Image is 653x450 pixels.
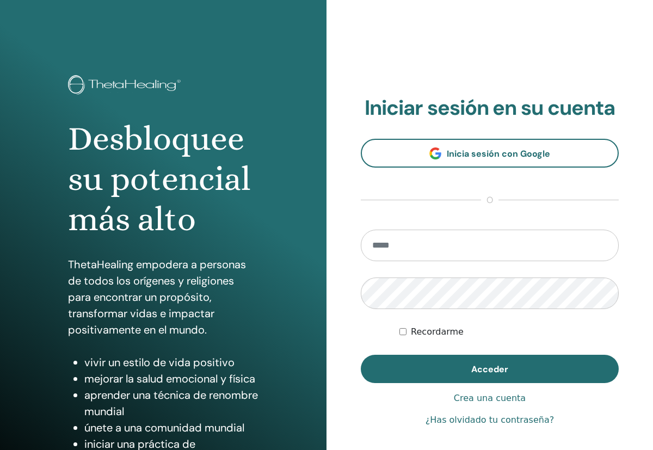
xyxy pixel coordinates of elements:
[84,354,258,371] li: vivir un estilo de vida positivo
[361,355,619,383] button: Acceder
[84,387,258,420] li: aprender una técnica de renombre mundial
[84,420,258,436] li: únete a una comunidad mundial
[361,139,619,168] a: Inicia sesión con Google
[454,392,526,405] a: Crea una cuenta
[481,194,498,207] span: o
[361,96,619,121] h2: Iniciar sesión en su cuenta
[68,256,258,338] p: ThetaHealing empodera a personas de todos los orígenes y religiones para encontrar un propósito, ...
[411,325,464,338] label: Recordarme
[68,119,258,240] h1: Desbloquee su potencial más alto
[471,363,508,375] span: Acceder
[399,325,619,338] div: Mantenerme autenticado indefinidamente o hasta cerrar la sesión manualmente
[426,414,554,427] a: ¿Has olvidado tu contraseña?
[84,371,258,387] li: mejorar la salud emocional y física
[447,148,550,159] span: Inicia sesión con Google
